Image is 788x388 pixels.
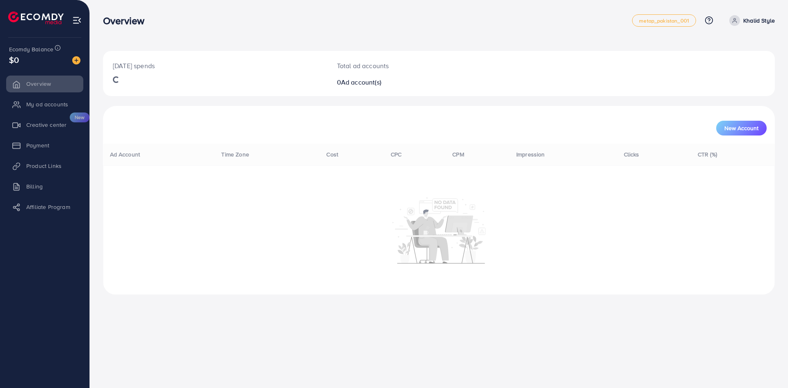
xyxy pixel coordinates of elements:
[9,45,53,53] span: Ecomdy Balance
[632,14,696,27] a: metap_pakistan_001
[337,78,485,86] h2: 0
[726,15,775,26] a: Khalid Style
[337,61,485,71] p: Total ad accounts
[639,18,689,23] span: metap_pakistan_001
[72,56,80,64] img: image
[743,16,775,25] p: Khalid Style
[8,11,64,24] img: logo
[716,121,767,135] button: New Account
[341,78,381,87] span: Ad account(s)
[9,54,19,66] span: $0
[113,61,317,71] p: [DATE] spends
[724,125,758,131] span: New Account
[103,15,151,27] h3: Overview
[72,16,82,25] img: menu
